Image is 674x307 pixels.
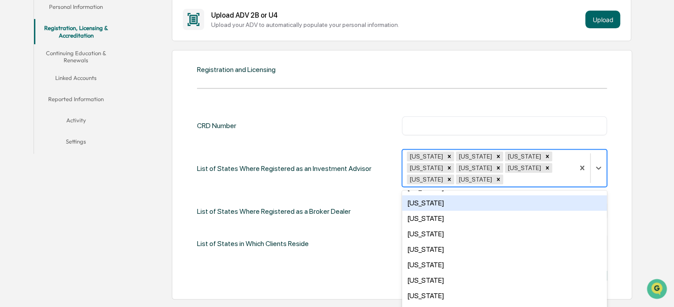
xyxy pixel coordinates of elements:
[505,152,542,161] div: [US_STATE]
[9,112,16,119] div: 🖐️
[5,125,59,140] a: 🔎Data Lookup
[34,44,118,69] button: Continuing Education & Renewals
[456,163,493,173] div: [US_STATE]
[211,21,582,28] div: Upload your ADV to automatically populate your personal information.
[444,174,454,184] div: Remove North Carolina
[150,70,161,81] button: Start new chat
[402,288,607,303] div: [US_STATE]
[18,128,56,137] span: Data Lookup
[407,152,444,161] div: [US_STATE]
[34,19,118,44] button: Registration, Licensing & Accreditation
[493,174,503,184] div: Remove New Jersey
[197,202,351,220] div: List of States Where Registered as a Broker Dealer
[34,133,118,154] button: Settings
[73,111,110,120] span: Attestations
[407,163,444,173] div: [US_STATE]
[197,149,371,188] div: List of States Where Registered as an Investment Advisor
[407,174,444,184] div: [US_STATE]
[61,108,113,124] a: 🗄️Attestations
[493,152,503,161] div: Remove California
[62,149,107,156] a: Powered byPylon
[402,195,607,211] div: [US_STATE]
[34,69,118,90] button: Linked Accounts
[444,163,454,173] div: Remove Georgia
[456,174,493,184] div: [US_STATE]
[402,273,607,288] div: [US_STATE]
[444,152,454,161] div: Remove Arizona
[402,211,607,226] div: [US_STATE]
[542,152,552,161] div: Remove Florida
[402,257,607,273] div: [US_STATE]
[18,111,57,120] span: Preclearance
[30,76,112,83] div: We're available if you need us!
[456,152,493,161] div: [US_STATE]
[9,129,16,136] div: 🔎
[585,11,620,28] button: Upload
[5,108,61,124] a: 🖐️Preclearance
[197,116,236,135] div: CRD Number
[402,226,607,242] div: [US_STATE]
[34,111,118,133] button: Activity
[197,235,309,253] div: List of States in Which Clients Reside
[505,163,542,173] div: [US_STATE]
[88,150,107,156] span: Pylon
[34,90,118,111] button: Reported Information
[9,68,25,83] img: 1746055101610-c473b297-6a78-478c-a979-82029cc54cd1
[493,163,503,173] div: Remove Massachusetts
[64,112,71,119] div: 🗄️
[542,163,552,173] div: Remove Michigan
[9,19,161,33] p: How can we help?
[402,242,607,257] div: [US_STATE]
[211,11,582,19] div: Upload ADV 2B or U4
[30,68,145,76] div: Start new chat
[646,278,670,302] iframe: Open customer support
[197,65,276,74] div: Registration and Licensing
